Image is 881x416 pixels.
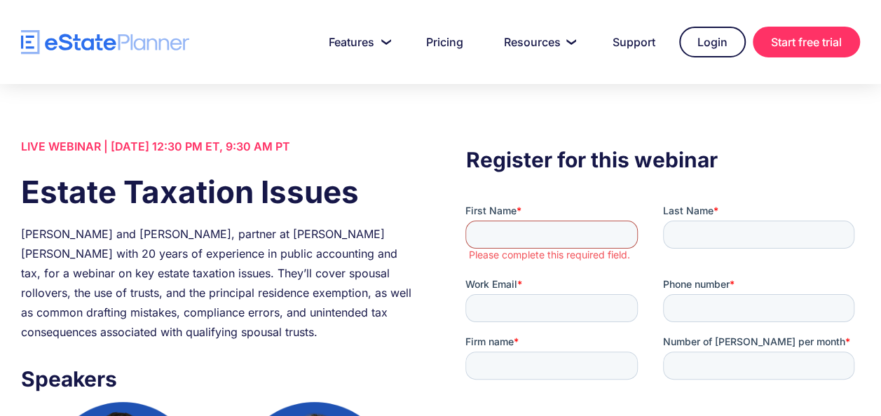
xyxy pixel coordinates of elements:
h3: Speakers [21,363,416,395]
a: Support [596,28,672,56]
h3: Register for this webinar [465,144,860,176]
a: Pricing [409,28,480,56]
a: home [21,30,189,55]
a: Resources [487,28,589,56]
a: Features [312,28,402,56]
div: LIVE WEBINAR | [DATE] 12:30 PM ET, 9:30 AM PT [21,137,416,156]
h1: Estate Taxation Issues [21,170,416,214]
a: Login [679,27,746,57]
a: Start free trial [753,27,860,57]
div: [PERSON_NAME] and [PERSON_NAME], partner at [PERSON_NAME] [PERSON_NAME] with 20 years of experien... [21,224,416,342]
